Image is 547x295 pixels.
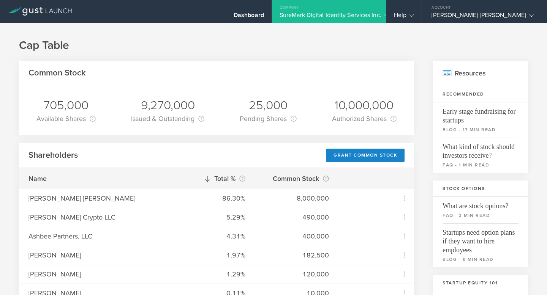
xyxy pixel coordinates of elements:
[443,197,519,210] span: What are stock options?
[443,162,519,168] small: faq - 1 min read
[240,113,297,124] div: Pending Shares
[240,97,297,113] div: 25,000
[181,212,245,222] div: 5.29%
[332,97,397,113] div: 10,000,000
[181,173,245,184] div: Total %
[332,113,397,124] div: Authorized Shares
[181,250,245,260] div: 1.97%
[28,150,78,161] h2: Shareholders
[28,269,161,279] div: [PERSON_NAME]
[28,250,161,260] div: [PERSON_NAME]
[264,173,329,184] div: Common Stock
[443,126,519,133] small: blog - 17 min read
[433,223,528,267] a: Startups need option plans if they want to hire employeesblog - 6 min read
[19,38,528,53] h1: Cap Table
[36,113,96,124] div: Available Shares
[264,250,329,260] div: 182,500
[280,11,378,23] div: SureMark Digital Identity Services Inc.
[443,138,519,160] span: What kind of stock should investors receive?
[433,275,528,291] h3: Startup Equity 101
[181,193,245,203] div: 86.30%
[433,138,528,173] a: What kind of stock should investors receive?faq - 1 min read
[181,269,245,279] div: 1.29%
[264,212,329,222] div: 490,000
[28,212,161,222] div: [PERSON_NAME] Crypto LLC
[131,97,204,113] div: 9,270,000
[433,197,528,223] a: What are stock options?faq - 3 min read
[28,231,161,241] div: Ashbee Partners, LLC
[181,231,245,241] div: 4.31%
[326,149,405,162] div: Grant Common Stock
[433,86,528,102] h3: Recommended
[234,11,264,23] div: Dashboard
[36,97,96,113] div: 705,000
[28,193,161,203] div: [PERSON_NAME] [PERSON_NAME]
[433,180,528,197] h3: Stock Options
[443,256,519,263] small: blog - 6 min read
[264,269,329,279] div: 120,000
[394,11,414,23] div: Help
[433,61,528,86] h2: Resources
[28,67,86,78] h2: Common Stock
[131,113,204,124] div: Issued & Outstanding
[432,11,534,23] div: [PERSON_NAME] [PERSON_NAME]
[433,102,528,138] a: Early stage fundraising for startupsblog - 17 min read
[264,231,329,241] div: 400,000
[28,174,161,184] div: Name
[264,193,329,203] div: 8,000,000
[443,212,519,219] small: faq - 3 min read
[443,102,519,125] span: Early stage fundraising for startups
[443,223,519,254] span: Startups need option plans if they want to hire employees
